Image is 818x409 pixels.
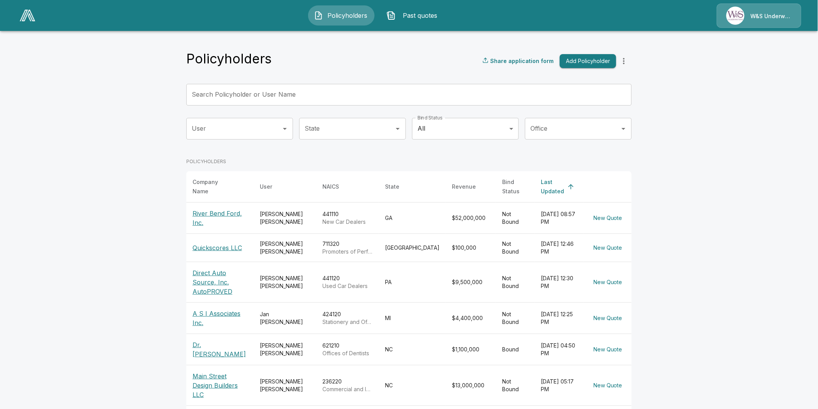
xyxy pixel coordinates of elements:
[535,202,584,233] td: [DATE] 08:57 PM
[379,334,446,365] td: NC
[535,262,584,302] td: [DATE] 12:30 PM
[322,310,373,326] div: 424120
[387,11,396,20] img: Past quotes Icon
[452,182,476,191] div: Revenue
[590,211,625,225] button: New Quote
[399,11,441,20] span: Past quotes
[20,10,35,21] img: AA Logo
[260,342,310,357] div: [PERSON_NAME] [PERSON_NAME]
[193,209,247,227] p: River Bend Ford, Inc.
[314,11,323,20] img: Policyholders Icon
[193,268,247,296] p: Direct Auto Source, Inc. AutoPROVED
[496,334,535,365] td: Bound
[392,123,403,134] button: Open
[322,385,373,393] p: Commercial and Institutional Building Construction
[322,240,373,256] div: 711320
[560,54,616,68] button: Add Policyholder
[279,123,290,134] button: Open
[193,340,247,359] p: Dr. [PERSON_NAME]
[260,240,310,256] div: [PERSON_NAME] [PERSON_NAME]
[535,365,584,406] td: [DATE] 05:17 PM
[260,210,310,226] div: [PERSON_NAME] [PERSON_NAME]
[446,233,496,262] td: $100,000
[260,274,310,290] div: [PERSON_NAME] [PERSON_NAME]
[618,123,629,134] button: Open
[381,5,447,26] button: Past quotes IconPast quotes
[322,210,373,226] div: 441110
[326,11,369,20] span: Policyholders
[496,202,535,233] td: Not Bound
[446,262,496,302] td: $9,500,000
[308,5,375,26] button: Policyholders IconPolicyholders
[490,57,554,65] p: Share application form
[496,365,535,406] td: Not Bound
[379,233,446,262] td: [GEOGRAPHIC_DATA]
[260,378,310,393] div: [PERSON_NAME] [PERSON_NAME]
[446,202,496,233] td: $52,000,000
[260,182,272,191] div: User
[535,233,584,262] td: [DATE] 12:46 PM
[322,282,373,290] p: Used Car Dealers
[496,262,535,302] td: Not Bound
[322,318,373,326] p: Stationery and Office Supplies Merchant Wholesalers
[717,3,801,28] a: Agency IconW&S Underwriters
[535,302,584,334] td: [DATE] 12:25 PM
[322,349,373,357] p: Offices of Dentists
[590,378,625,393] button: New Quote
[260,310,310,326] div: Jan [PERSON_NAME]
[616,53,632,69] button: more
[590,343,625,357] button: New Quote
[726,7,745,25] img: Agency Icon
[193,177,233,196] div: Company Name
[590,275,625,290] button: New Quote
[379,302,446,334] td: MI
[535,334,584,365] td: [DATE] 04:50 PM
[322,182,339,191] div: NAICS
[590,311,625,325] button: New Quote
[496,233,535,262] td: Not Bound
[418,114,443,121] label: Bind Status
[379,365,446,406] td: NC
[496,171,535,203] th: Bind Status
[322,274,373,290] div: 441120
[446,365,496,406] td: $13,000,000
[193,243,247,252] p: Quickscores LLC
[322,378,373,393] div: 236220
[385,182,399,191] div: State
[379,202,446,233] td: GA
[193,372,247,399] p: Main Street Design Builders LLC
[446,302,496,334] td: $4,400,000
[541,177,564,196] div: Last Updated
[412,118,519,140] div: All
[379,262,446,302] td: PA
[751,12,792,20] p: W&S Underwriters
[590,241,625,255] button: New Quote
[186,51,272,67] h4: Policyholders
[186,158,632,165] p: POLICYHOLDERS
[322,248,373,256] p: Promoters of Performing Arts, Sports, and Similar Events without Facilities
[322,342,373,357] div: 621210
[496,302,535,334] td: Not Bound
[322,218,373,226] p: New Car Dealers
[557,54,616,68] a: Add Policyholder
[193,309,247,327] p: A S I Associates Inc.
[446,334,496,365] td: $1,100,000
